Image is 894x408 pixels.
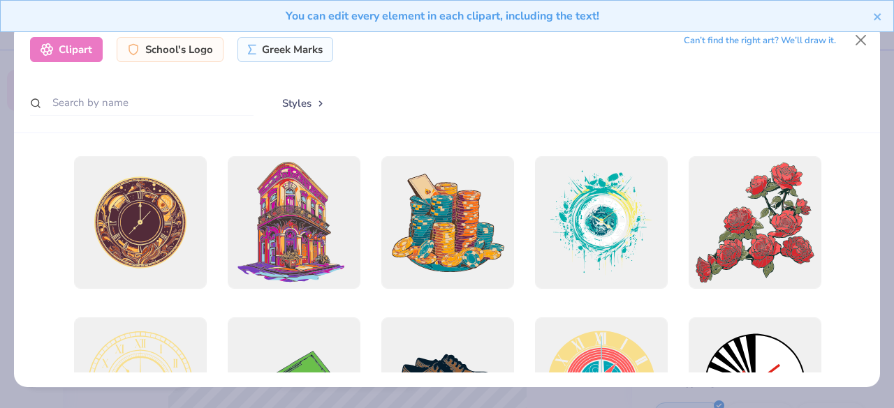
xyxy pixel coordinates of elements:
[268,90,340,116] button: Styles
[11,8,873,24] div: You can edit every element in each clipart, including the text!
[30,90,254,116] input: Search by name
[237,37,333,62] div: Greek Marks
[117,37,223,62] div: School's Logo
[873,8,883,24] button: close
[30,37,103,62] div: Clipart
